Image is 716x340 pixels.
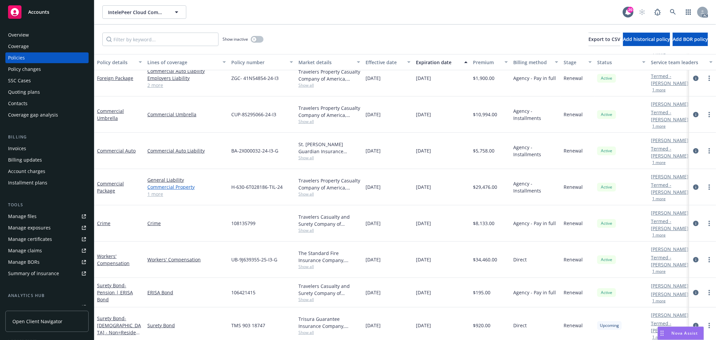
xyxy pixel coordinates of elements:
[231,289,255,296] span: 106421415
[473,147,494,154] span: $5,758.00
[8,75,31,86] div: SSC Cases
[652,269,666,273] button: 1 more
[366,75,381,82] span: [DATE]
[8,268,59,279] div: Summary of insurance
[97,75,133,81] a: Foreign Package
[600,148,613,154] span: Active
[513,108,558,122] span: Agency - Installments
[8,98,28,109] div: Contacts
[366,220,381,227] span: [DATE]
[651,246,688,253] a: [PERSON_NAME]
[651,59,705,66] div: Service team leaders
[147,75,226,82] a: Employers Liability
[231,322,265,329] span: TMS 903 18747
[147,220,226,227] a: Crime
[692,147,700,155] a: circleInformation
[705,219,713,227] a: more
[366,256,381,263] span: [DATE]
[5,245,89,256] a: Manage claims
[692,219,700,227] a: circleInformation
[651,209,688,216] a: [PERSON_NAME]
[5,222,89,233] a: Manage exposures
[692,183,700,191] a: circleInformation
[298,82,360,88] span: Show all
[5,143,89,154] a: Invoices
[705,111,713,119] a: more
[652,161,666,165] button: 1 more
[147,147,226,154] a: Commercial Auto Liability
[5,302,89,312] a: Loss summary generator
[366,147,381,154] span: [DATE]
[8,30,29,40] div: Overview
[231,111,276,118] span: CUP-8S295066-24-I3
[147,82,226,89] a: 2 more
[5,177,89,188] a: Installment plans
[513,59,551,66] div: Billing method
[511,54,561,70] button: Billing method
[651,5,664,19] a: Report a Bug
[231,256,277,263] span: UB-9J639355-25-I3-G
[473,111,497,118] span: $10,994.00
[298,59,353,66] div: Market details
[147,190,226,198] a: 1 more
[8,155,42,165] div: Billing updates
[5,257,89,267] a: Manage BORs
[705,74,713,82] a: more
[513,75,556,82] span: Agency - Pay in full
[8,257,40,267] div: Manage BORs
[97,220,110,226] a: Crime
[672,330,698,336] span: Nova Assist
[564,75,583,82] span: Renewal
[8,302,64,312] div: Loss summary generator
[8,234,52,245] div: Manage certificates
[8,245,42,256] div: Manage claims
[651,109,703,123] a: Termed - [PERSON_NAME]
[588,33,620,46] button: Export to CSV
[5,155,89,165] a: Billing updates
[473,59,500,66] div: Premium
[94,54,145,70] button: Policy details
[658,327,704,340] button: Nova Assist
[5,98,89,109] a: Contacts
[5,64,89,75] a: Policy changes
[363,54,413,70] button: Effective date
[416,59,460,66] div: Expiration date
[705,256,713,264] a: more
[5,202,89,208] div: Tools
[223,36,248,42] span: Show inactive
[8,166,45,177] div: Account charges
[651,173,688,180] a: [PERSON_NAME]
[600,290,613,296] span: Active
[513,144,558,158] span: Agency - Installments
[97,282,133,303] span: - Pension | ERISA Bond
[8,222,51,233] div: Manage exposures
[692,74,700,82] a: circleInformation
[5,292,89,299] div: Analytics hub
[561,54,594,70] button: Stage
[298,297,360,302] span: Show all
[623,36,670,42] span: Add historical policy
[473,75,494,82] span: $1,900.00
[416,147,431,154] span: [DATE]
[8,87,40,97] div: Quoting plans
[651,291,688,298] a: [PERSON_NAME]
[5,134,89,140] div: Billing
[298,68,360,82] div: Travelers Property Casualty Company of America, Travelers Insurance
[651,254,703,268] a: Termed - [PERSON_NAME]
[147,176,226,183] a: General Liability
[97,108,124,121] a: Commercial Umbrella
[298,250,360,264] div: The Standard Fire Insurance Company, Travelers Insurance
[366,183,381,190] span: [DATE]
[651,320,703,334] a: Termed - [PERSON_NAME]
[600,323,619,329] span: Upcoming
[147,256,226,263] a: Workers' Compensation
[8,41,29,52] div: Coverage
[473,256,497,263] span: $34,460.00
[8,110,58,120] div: Coverage gap analysis
[648,54,715,70] button: Service team leaders
[705,322,713,330] a: more
[470,54,511,70] button: Premium
[413,54,470,70] button: Expiration date
[682,5,695,19] a: Switch app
